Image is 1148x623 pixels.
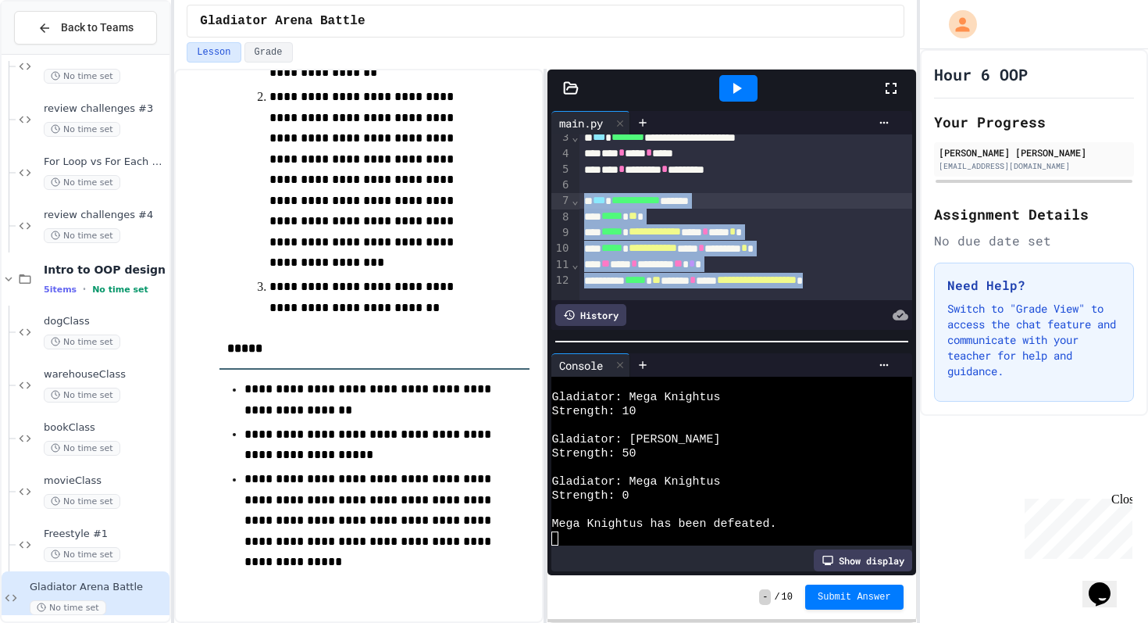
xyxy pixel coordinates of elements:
[939,145,1129,159] div: [PERSON_NAME] [PERSON_NAME]
[551,177,571,193] div: 6
[551,209,571,225] div: 8
[571,258,579,270] span: Fold line
[187,42,241,63] button: Lesson
[947,276,1121,295] h3: Need Help?
[551,433,720,447] span: Gladiator: [PERSON_NAME]
[551,357,611,374] div: Console
[83,283,86,295] span: •
[551,111,630,134] div: main.py
[555,304,626,326] div: History
[44,122,120,137] span: No time set
[551,130,571,145] div: 3
[818,591,891,603] span: Submit Answer
[44,228,120,243] span: No time set
[551,241,571,256] div: 10
[44,368,166,381] span: warehouseClass
[934,203,1134,225] h2: Assignment Details
[947,301,1121,379] p: Switch to "Grade View" to access the chat feature and communicate with your teacher for help and ...
[44,102,166,116] span: review challenges #3
[44,441,120,456] span: No time set
[30,600,106,615] span: No time set
[44,263,166,277] span: Intro to OOP design
[44,315,166,328] span: dogClass
[939,160,1129,172] div: [EMAIL_ADDRESS][DOMAIN_NAME]
[551,353,630,377] div: Console
[200,12,365,30] span: Gladiator Arena Battle
[551,257,571,273] div: 11
[805,585,904,610] button: Submit Answer
[934,111,1134,133] h2: Your Progress
[934,231,1134,250] div: No due date set
[1082,560,1132,607] iframe: chat widget
[551,475,720,489] span: Gladiator: Mega Knightus
[44,421,166,435] span: bookClass
[551,115,611,131] div: main.py
[44,547,120,562] span: No time set
[551,489,629,503] span: Strength: 0
[551,273,571,305] div: 12
[44,69,120,84] span: No time set
[44,388,120,403] span: No time set
[551,447,636,461] span: Strength: 50
[934,63,1028,85] h1: Hour 6 OOP
[551,517,776,532] span: Mega Knightus has been defeated.
[774,591,779,603] span: /
[44,528,166,541] span: Freestyle #1
[759,589,771,605] span: -
[92,285,148,295] span: No time set
[551,162,571,177] div: 5
[1018,492,1132,559] iframe: chat widget
[44,474,166,488] span: movieClass
[571,194,579,206] span: Fold line
[571,131,579,143] span: Fold line
[44,156,166,169] span: For Loop vs For Each Loop
[44,285,77,295] span: 5 items
[61,20,134,36] span: Back to Teams
[44,335,120,349] span: No time set
[6,6,108,99] div: Chat with us now!Close
[30,581,166,594] span: Gladiator Arena Battle
[551,405,636,419] span: Strength: 10
[782,591,793,603] span: 10
[551,391,720,405] span: Gladiator: Mega Knightus
[44,494,120,509] span: No time set
[551,193,571,209] div: 7
[932,6,981,42] div: My Account
[551,146,571,162] div: 4
[814,550,912,571] div: Show display
[14,11,157,45] button: Back to Teams
[44,209,166,222] span: review challenges #4
[44,175,120,190] span: No time set
[551,225,571,241] div: 9
[244,42,293,63] button: Grade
